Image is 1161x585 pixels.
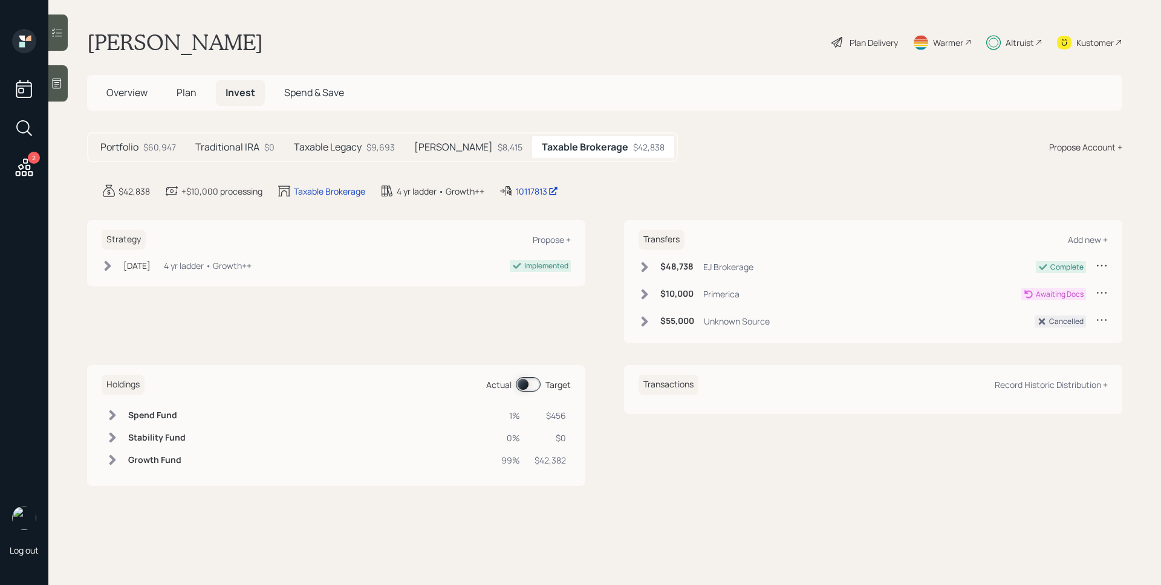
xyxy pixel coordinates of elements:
h6: Holdings [102,375,145,395]
span: Spend & Save [284,86,344,99]
div: 99% [501,454,520,467]
div: Taxable Brokerage [294,185,365,198]
div: $0 [535,431,566,444]
div: Record Historic Distribution + [995,379,1108,390]
h6: Growth Fund [128,455,186,465]
div: [DATE] [123,259,151,272]
h6: Spend Fund [128,410,186,421]
div: $8,415 [498,141,522,154]
div: Propose Account + [1049,141,1122,154]
div: $42,838 [119,185,150,198]
div: 1% [501,409,520,422]
div: $42,382 [535,454,566,467]
div: 2 [28,152,40,164]
div: Target [545,378,571,391]
h1: [PERSON_NAME] [87,29,263,56]
span: Invest [226,86,255,99]
div: 4 yr ladder • Growth++ [164,259,252,272]
div: Primerica [703,288,740,300]
div: EJ Brokerage [703,260,753,273]
div: $456 [535,409,566,422]
span: Overview [106,86,148,99]
h6: Transfers [639,230,685,250]
div: Altruist [1006,36,1034,49]
div: Warmer [933,36,963,49]
div: +$10,000 processing [181,185,262,198]
h6: Strategy [102,230,146,250]
div: Log out [10,545,39,556]
div: $60,947 [143,141,176,154]
h6: Transactions [639,375,698,395]
div: Complete [1050,262,1084,273]
div: $9,693 [366,141,395,154]
h6: $55,000 [660,316,694,326]
div: Implemented [524,260,568,271]
h5: Traditional IRA [195,141,259,153]
div: Plan Delivery [850,36,898,49]
h6: Stability Fund [128,433,186,443]
h5: [PERSON_NAME] [414,141,493,153]
div: Unknown Source [704,315,770,328]
h5: Taxable Legacy [294,141,362,153]
h5: Portfolio [100,141,138,153]
div: Awaiting Docs [1036,289,1084,300]
div: Add new + [1068,234,1108,245]
div: 4 yr ladder • Growth++ [397,185,484,198]
img: james-distasi-headshot.png [12,506,36,530]
div: Kustomer [1076,36,1114,49]
h5: Taxable Brokerage [542,141,628,153]
div: 10117813 [516,185,558,198]
span: Plan [177,86,197,99]
div: Propose + [533,234,571,245]
div: Actual [486,378,512,391]
h6: $10,000 [660,289,694,299]
div: 0% [501,431,520,444]
h6: $48,738 [660,262,694,272]
div: $0 [264,141,275,154]
div: $42,838 [633,141,665,154]
div: Cancelled [1049,316,1084,327]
